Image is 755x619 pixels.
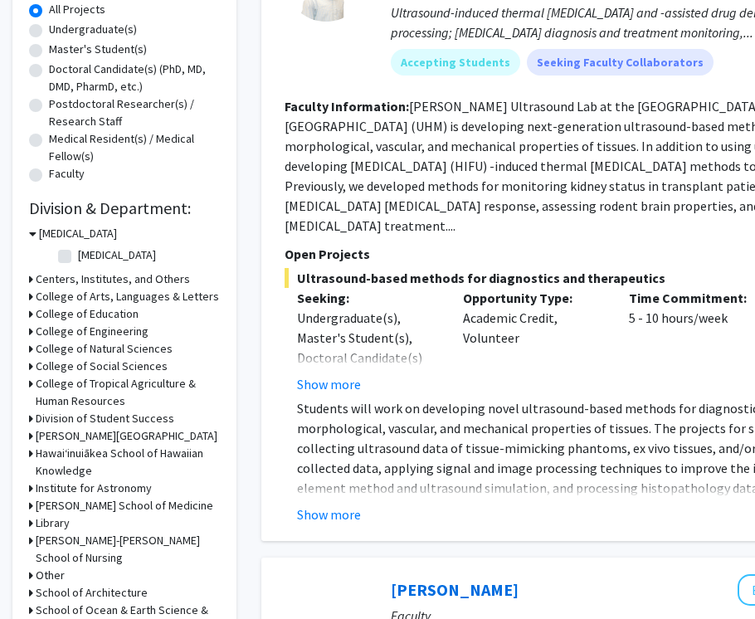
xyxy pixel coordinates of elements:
[78,246,156,264] label: [MEDICAL_DATA]
[36,480,152,497] h3: Institute for Astronomy
[49,21,137,38] label: Undergraduate(s)
[297,288,438,308] p: Seeking:
[36,323,149,340] h3: College of Engineering
[285,98,409,115] b: Faculty Information:
[297,504,361,524] button: Show more
[36,358,168,375] h3: College of Social Sciences
[36,305,139,323] h3: College of Education
[36,410,174,427] h3: Division of Student Success
[391,579,519,600] a: [PERSON_NAME]
[297,374,361,394] button: Show more
[36,514,70,532] h3: Library
[451,288,616,394] div: Academic Credit, Volunteer
[49,165,85,183] label: Faculty
[12,544,71,607] iframe: Chat
[36,445,220,480] h3: Hawaiʻinuiākea School of Hawaiian Knowledge
[391,49,520,76] mat-chip: Accepting Students
[36,288,219,305] h3: College of Arts, Languages & Letters
[36,532,220,567] h3: [PERSON_NAME]-[PERSON_NAME] School of Nursing
[36,375,220,410] h3: College of Tropical Agriculture & Human Resources
[49,61,220,95] label: Doctoral Candidate(s) (PhD, MD, DMD, PharmD, etc.)
[36,271,190,288] h3: Centers, Institutes, and Others
[49,95,220,130] label: Postdoctoral Researcher(s) / Research Staff
[36,340,173,358] h3: College of Natural Sciences
[297,308,438,447] div: Undergraduate(s), Master's Student(s), Doctoral Candidate(s) (PhD, MD, DMD, PharmD, etc.), Medica...
[36,427,217,445] h3: [PERSON_NAME][GEOGRAPHIC_DATA]
[29,198,220,218] h2: Division & Department:
[49,1,105,18] label: All Projects
[463,288,604,308] p: Opportunity Type:
[36,497,213,514] h3: [PERSON_NAME] School of Medicine
[39,225,117,242] h3: [MEDICAL_DATA]
[49,41,147,58] label: Master's Student(s)
[36,584,148,602] h3: School of Architecture
[527,49,714,76] mat-chip: Seeking Faculty Collaborators
[49,130,220,165] label: Medical Resident(s) / Medical Fellow(s)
